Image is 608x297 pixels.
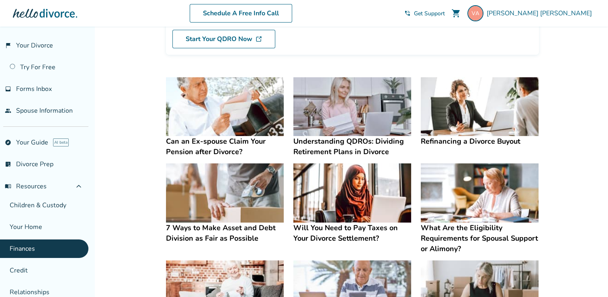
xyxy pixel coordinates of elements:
[5,86,11,92] span: inbox
[421,223,538,254] h4: What Are the Eligibility Requirements for Spousal Support or Alimony?
[421,77,538,136] img: Refinancing a Divorce Buyout
[293,136,411,157] h4: Understanding QDROs: Dividing Retirement Plans in Divorce
[293,163,411,223] img: Will You Need to Pay Taxes on Your Divorce Settlement?
[5,107,11,114] span: people
[190,4,292,23] a: Schedule A Free Info Call
[293,77,411,136] img: Understanding QDROs: Dividing Retirement Plans in Divorce
[256,36,262,42] img: DL
[421,136,538,146] h4: Refinancing a Divorce Buyout
[451,8,461,18] span: shopping_cart
[404,10,411,16] span: phone_in_talk
[293,223,411,243] h4: Will You Need to Pay Taxes on Your Divorce Settlement?
[166,136,284,157] h4: Can an Ex-spouse Claim Your Pension after Divorce?
[421,163,538,223] img: What Are the Eligibility Requirements for Spousal Support or Alimony?
[16,85,52,93] span: Forms Inbox
[421,77,538,147] a: Refinancing a Divorce BuyoutRefinancing a Divorce Buyout
[166,163,284,243] a: 7 Ways to Make Asset and Debt Division as Fair as Possible7 Ways to Make Asset and Debt Division ...
[172,30,275,48] a: Start Your QDRO Now
[404,10,445,17] a: phone_in_talkGet Support
[5,139,11,146] span: explore
[421,163,538,254] a: What Are the Eligibility Requirements for Spousal Support or Alimony?What Are the Eligibility Req...
[74,181,84,191] span: expand_less
[5,182,47,191] span: Resources
[5,42,11,49] span: flag_2
[5,183,11,190] span: menu_book
[53,138,69,146] span: AI beta
[293,77,411,157] a: Understanding QDROs: Dividing Retirement Plans in DivorceUnderstanding QDROs: Dividing Retirement...
[166,223,284,243] h4: 7 Ways to Make Asset and Debt Division as Fair as Possible
[487,9,595,18] span: [PERSON_NAME] [PERSON_NAME]
[467,5,483,21] img: callmevan@yahoo.com
[568,258,608,297] iframe: Chat Widget
[293,163,411,243] a: Will You Need to Pay Taxes on Your Divorce Settlement?Will You Need to Pay Taxes on Your Divorce ...
[166,163,284,223] img: 7 Ways to Make Asset and Debt Division as Fair as Possible
[414,10,445,17] span: Get Support
[5,161,11,167] span: list_alt_check
[166,77,284,136] img: Can an Ex-spouse Claim Your Pension after Divorce?
[166,77,284,157] a: Can an Ex-spouse Claim Your Pension after Divorce?Can an Ex-spouse Claim Your Pension after Divorce?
